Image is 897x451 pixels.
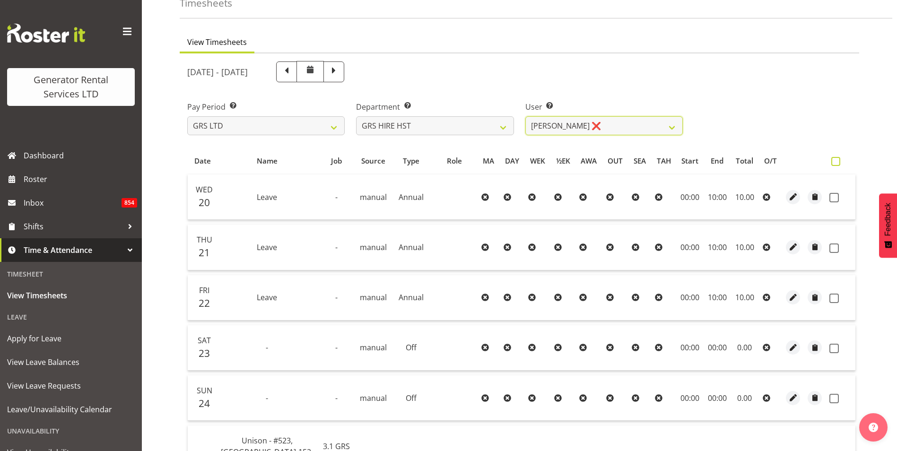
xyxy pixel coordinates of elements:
td: 10.00 [731,225,759,270]
div: DAY [505,156,519,166]
span: manual [360,393,387,403]
div: Timesheet [2,264,139,284]
span: 24 [199,397,210,410]
div: Start [681,156,698,166]
td: 00:00 [676,325,704,371]
div: TAH [657,156,671,166]
div: Date [193,156,211,166]
td: 00:00 [704,375,731,421]
span: 854 [122,198,137,208]
td: 00:00 [676,275,704,321]
td: 10:00 [704,225,731,270]
label: User [525,101,683,113]
span: - [335,292,338,303]
td: 00:00 [676,225,704,270]
span: View Leave Requests [7,379,135,393]
td: 00:00 [676,375,704,421]
td: 00:00 [704,325,731,371]
button: Feedback - Show survey [879,193,897,258]
span: 21 [199,246,210,259]
span: - [335,242,338,252]
span: 20 [199,196,210,209]
label: Pay Period [187,101,345,113]
span: - [335,342,338,353]
div: O/T [764,156,777,166]
span: Sat [198,335,211,346]
span: Dashboard [24,148,137,163]
span: Leave [257,292,277,303]
td: 10:00 [704,275,731,321]
a: Apply for Leave [2,327,139,350]
td: Annual [391,275,432,321]
div: Type [396,156,426,166]
td: 10.00 [731,275,759,321]
td: 10.00 [731,174,759,220]
td: Off [391,325,432,371]
td: Annual [391,225,432,270]
td: 10:00 [704,174,731,220]
td: Off [391,375,432,421]
span: - [266,393,268,403]
span: - [266,342,268,353]
span: View Timesheets [7,288,135,303]
span: Time & Attendance [24,243,123,257]
div: Generator Rental Services LTD [17,73,125,101]
a: View Leave Requests [2,374,139,398]
td: 0.00 [731,325,759,371]
span: Shifts [24,219,123,234]
span: manual [360,192,387,202]
span: manual [360,342,387,353]
span: 22 [199,296,210,310]
td: Annual [391,174,432,220]
div: End [709,156,725,166]
span: Wed [196,184,213,195]
span: Sun [197,385,212,396]
span: - [335,192,338,202]
img: Rosterit website logo [7,24,85,43]
div: OUT [608,156,623,166]
span: Leave/Unavailability Calendar [7,402,135,416]
span: Inbox [24,196,122,210]
span: View Leave Balances [7,355,135,369]
td: 0.00 [731,375,759,421]
span: Leave [257,242,277,252]
div: Name [222,156,311,166]
div: SEA [634,156,646,166]
img: help-xxl-2.png [869,423,878,432]
div: ½EK [556,156,570,166]
div: Total [736,156,753,166]
div: Source [361,156,385,166]
div: Role [437,156,472,166]
a: View Leave Balances [2,350,139,374]
td: 00:00 [676,174,704,220]
span: Thu [197,234,212,245]
div: Unavailability [2,421,139,441]
span: 23 [199,347,210,360]
a: Leave/Unavailability Calendar [2,398,139,421]
label: Department [356,101,514,113]
h5: [DATE] - [DATE] [187,67,248,77]
span: Feedback [884,203,892,236]
span: Fri [199,285,209,295]
span: manual [360,292,387,303]
span: Roster [24,172,137,186]
div: Leave [2,307,139,327]
span: View Timesheets [187,36,247,48]
span: - [335,393,338,403]
a: View Timesheets [2,284,139,307]
div: AWA [581,156,597,166]
span: Apply for Leave [7,331,135,346]
div: WEK [530,156,545,166]
div: Job [322,156,350,166]
span: manual [360,242,387,252]
span: Leave [257,192,277,202]
div: MA [483,156,494,166]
